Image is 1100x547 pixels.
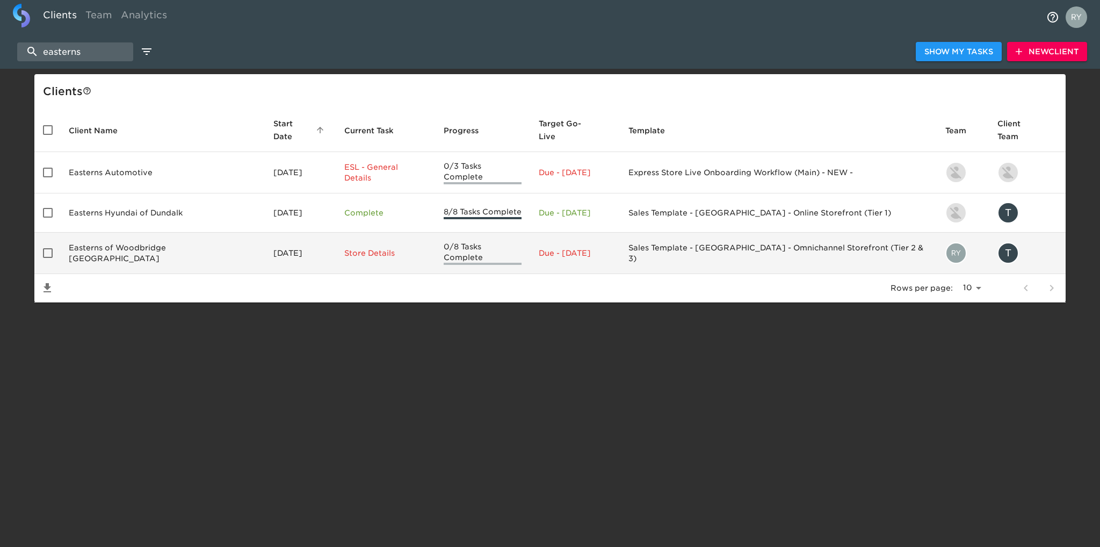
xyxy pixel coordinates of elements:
select: rows per page [957,280,985,296]
td: Easterns Hyundai of Dundalk [60,193,265,233]
td: Easterns Automotive [60,152,265,193]
td: Sales Template - [GEOGRAPHIC_DATA] - Omnichannel Storefront (Tier 2 & 3) [620,233,937,274]
div: T [997,202,1019,224]
td: Express Store Live Onboarding Workflow (Main) - NEW - [620,152,937,193]
div: rhianna.harrison@roadster.com [997,162,1057,183]
span: Template [628,124,679,137]
img: rhianna.harrison@roadster.com [998,163,1018,182]
span: Start Date [273,117,327,143]
p: Due - [DATE] [539,207,611,218]
div: shaun.lewis@roadster.com [945,162,980,183]
span: Calculated based on the start date and the duration of all Tasks contained in this Hub. [539,117,597,143]
p: Rows per page: [891,283,953,293]
p: Due - [DATE] [539,167,611,178]
span: New Client [1016,45,1079,59]
p: Due - [DATE] [539,248,611,258]
a: Analytics [117,4,171,30]
td: [DATE] [265,233,336,274]
div: ryan.dale@roadster.com [945,242,980,264]
span: Target Go-Live [539,117,611,143]
img: kevin.lo@roadster.com [946,203,966,222]
p: Store Details [344,248,426,258]
button: notifications [1040,4,1066,30]
span: Client Name [69,124,132,137]
td: 8/8 Tasks Complete [435,193,531,233]
button: edit [137,42,156,61]
img: ryan.dale@roadster.com [946,243,966,263]
span: Team [945,124,980,137]
button: Save List [34,275,60,301]
div: Client s [43,83,1061,100]
span: Client Team [997,117,1057,143]
div: kevin.lo@roadster.com [945,202,980,224]
img: logo [13,4,30,27]
span: Current Task [344,124,408,137]
button: Show My Tasks [916,42,1002,62]
a: Team [81,4,117,30]
td: 0/3 Tasks Complete [435,152,531,193]
td: Sales Template - [GEOGRAPHIC_DATA] - Online Storefront (Tier 1) [620,193,937,233]
td: [DATE] [265,152,336,193]
td: Easterns of Woodbridge [GEOGRAPHIC_DATA] [60,233,265,274]
span: Show My Tasks [924,45,993,59]
table: enhanced table [34,109,1066,303]
span: This is the next Task in this Hub that should be completed [344,124,394,137]
p: Complete [344,207,426,218]
img: shaun.lewis@roadster.com [946,163,966,182]
input: search [17,42,133,61]
td: 0/8 Tasks Complete [435,233,531,274]
div: tatkins@easterns.com [997,242,1057,264]
a: Clients [39,4,81,30]
span: Progress [444,124,493,137]
div: T [997,242,1019,264]
td: [DATE] [265,193,336,233]
svg: This is a list of all of your clients and clients shared with you [83,87,91,95]
img: Profile [1066,6,1087,28]
button: NewClient [1007,42,1087,62]
div: tatkins@easterns.com [997,202,1057,224]
p: ESL - General Details [344,162,426,183]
